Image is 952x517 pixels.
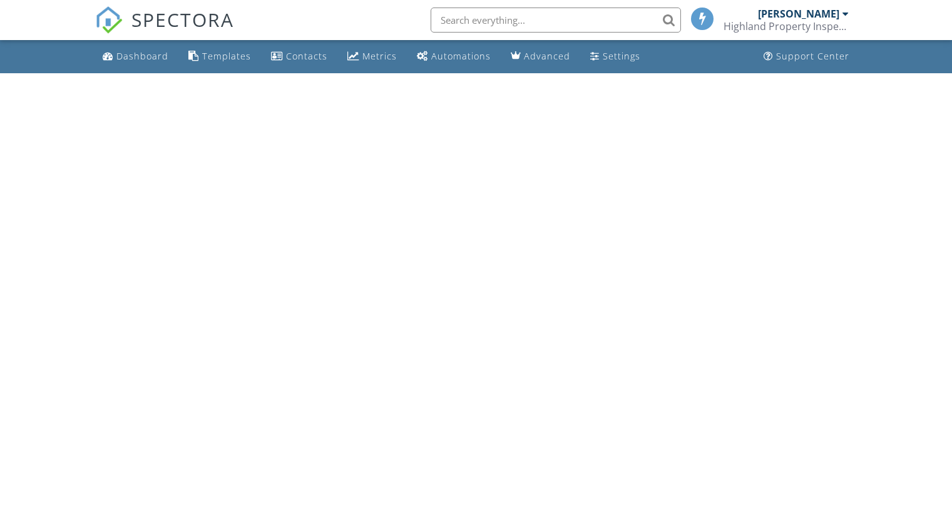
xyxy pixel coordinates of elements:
[412,45,496,68] a: Automations (Basic)
[506,45,575,68] a: Advanced
[776,50,849,62] div: Support Center
[603,50,640,62] div: Settings
[95,6,123,34] img: The Best Home Inspection Software - Spectora
[759,45,854,68] a: Support Center
[286,50,327,62] div: Contacts
[431,8,681,33] input: Search everything...
[131,6,234,33] span: SPECTORA
[95,17,234,43] a: SPECTORA
[524,50,570,62] div: Advanced
[362,50,397,62] div: Metrics
[266,45,332,68] a: Contacts
[98,45,173,68] a: Dashboard
[585,45,645,68] a: Settings
[202,50,251,62] div: Templates
[116,50,168,62] div: Dashboard
[724,20,849,33] div: Highland Property Inspections LLC
[758,8,839,20] div: [PERSON_NAME]
[431,50,491,62] div: Automations
[183,45,256,68] a: Templates
[342,45,402,68] a: Metrics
